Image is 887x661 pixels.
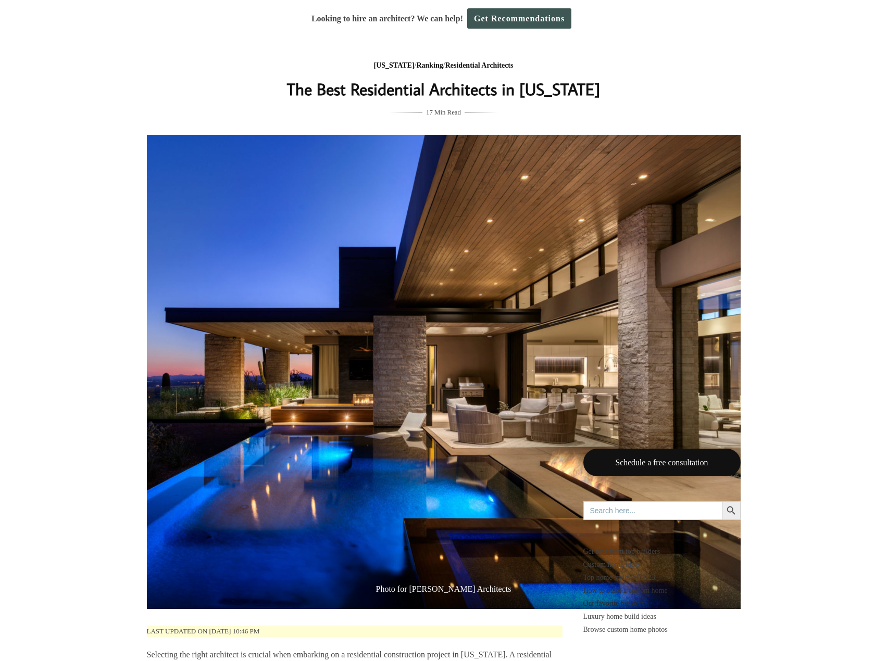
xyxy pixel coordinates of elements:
a: Browse custom home photos [583,623,741,636]
a: Ranking [416,61,443,69]
p: Last updated on [DATE] 10:46 pm [147,626,563,638]
span: 17 Min Read [426,107,461,118]
a: Luxury home build ideas [583,610,741,623]
a: [US_STATE] [374,61,415,69]
span: Photo for [PERSON_NAME] Architects [147,574,741,609]
a: Get Recommendations [467,8,571,29]
a: Residential Architects [445,61,514,69]
h1: The Best Residential Architects in [US_STATE] [236,77,652,101]
div: / / [236,59,652,72]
